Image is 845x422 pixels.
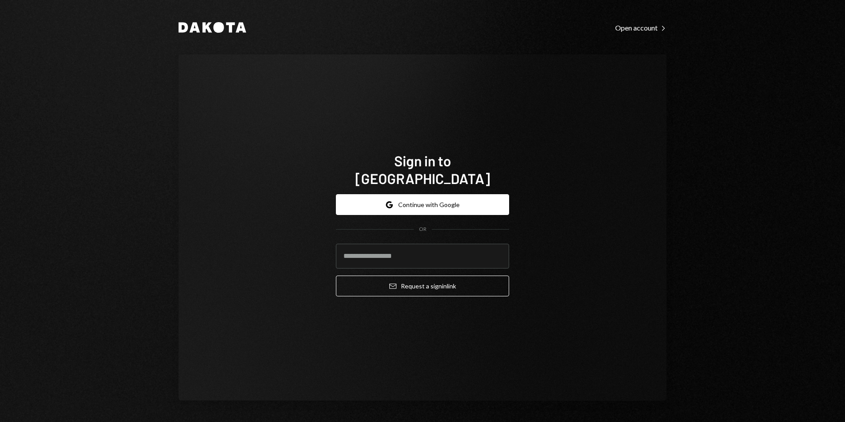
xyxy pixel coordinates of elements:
[419,226,426,233] div: OR
[615,23,666,32] a: Open account
[336,276,509,296] button: Request a signinlink
[336,152,509,187] h1: Sign in to [GEOGRAPHIC_DATA]
[336,194,509,215] button: Continue with Google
